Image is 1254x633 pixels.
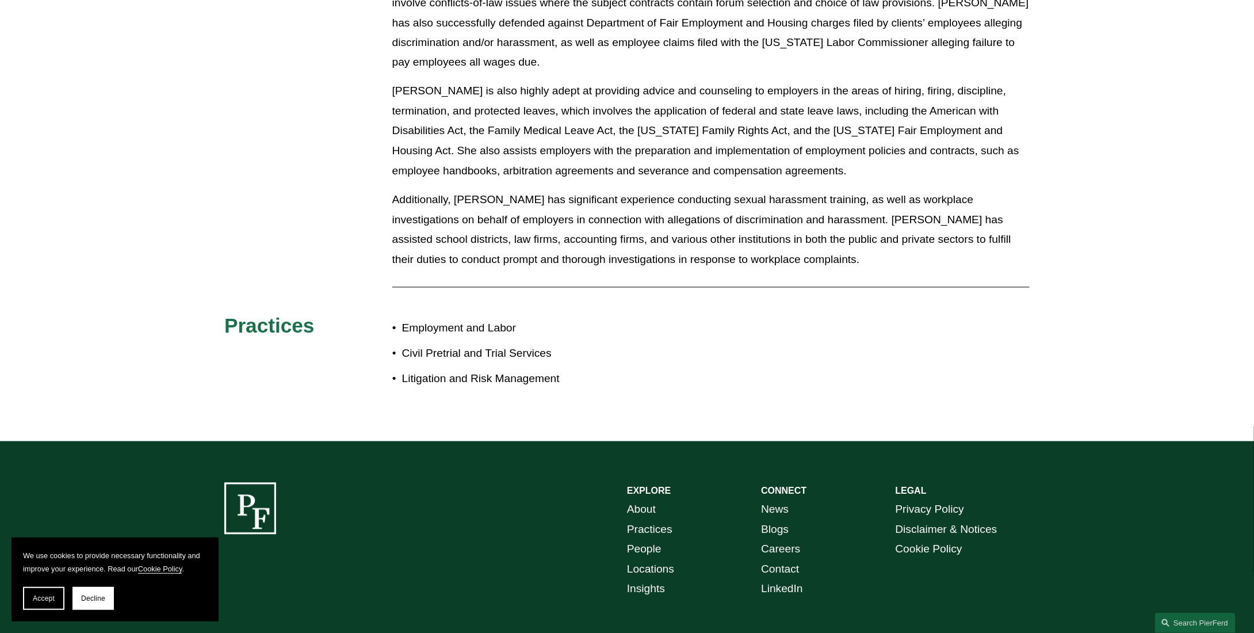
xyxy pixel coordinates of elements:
a: Cookie Policy [896,540,962,560]
a: News [761,500,789,520]
p: Litigation and Risk Management [402,369,627,390]
strong: LEGAL [896,486,927,496]
span: Accept [33,594,55,603]
a: Cookie Policy [138,565,182,573]
a: Careers [761,540,800,560]
a: Contact [761,560,799,580]
p: We use cookies to provide necessary functionality and improve your experience. Read our . [23,549,207,575]
p: Civil Pretrial and Trial Services [402,344,627,364]
button: Decline [72,587,114,610]
a: Practices [627,520,672,540]
a: Disclaimer & Notices [896,520,997,540]
a: Locations [627,560,674,580]
strong: CONNECT [761,486,806,496]
span: Practices [224,315,315,337]
a: About [627,500,656,520]
strong: EXPLORE [627,486,671,496]
p: Additionally, [PERSON_NAME] has significant experience conducting sexual harassment training, as ... [392,190,1030,270]
span: Decline [81,594,105,603]
a: Search this site [1155,613,1236,633]
button: Accept [23,587,64,610]
p: [PERSON_NAME] is also highly adept at providing advice and counseling to employers in the areas o... [392,82,1030,181]
section: Cookie banner [12,537,219,621]
a: Privacy Policy [896,500,964,520]
a: Blogs [761,520,789,540]
a: LinkedIn [761,579,803,600]
p: Employment and Labor [402,319,627,339]
a: Insights [627,579,665,600]
a: People [627,540,662,560]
